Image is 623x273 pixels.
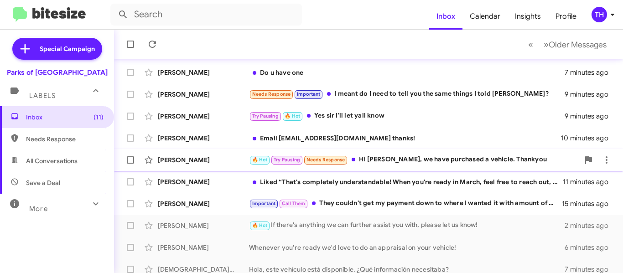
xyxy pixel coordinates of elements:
[252,91,291,97] span: Needs Response
[462,3,508,30] a: Calendar
[306,157,345,163] span: Needs Response
[565,221,616,230] div: 2 minutes ago
[249,177,563,186] div: Liked “That's completely understandable! When you're ready in March, feel free to reach out, and ...
[544,39,549,50] span: »
[563,177,616,186] div: 11 minutes ago
[12,38,102,60] a: Special Campaign
[29,92,56,100] span: Labels
[565,112,616,121] div: 9 minutes ago
[158,112,249,121] div: [PERSON_NAME]
[249,220,565,231] div: If there's anything we can further assist you with, please let us know!
[565,243,616,252] div: 6 minutes ago
[561,134,616,143] div: 10 minutes ago
[7,68,108,77] div: Parks of [GEOGRAPHIC_DATA]
[26,113,104,122] span: Inbox
[158,134,249,143] div: [PERSON_NAME]
[508,3,548,30] a: Insights
[549,40,607,50] span: Older Messages
[110,4,302,26] input: Search
[252,157,268,163] span: 🔥 Hot
[282,201,306,206] span: Call Them
[249,198,562,209] div: They couldn't get my payment down to where I wanted it with amount of months
[285,113,300,119] span: 🔥 Hot
[297,91,321,97] span: Important
[523,35,539,54] button: Previous
[158,199,249,208] div: [PERSON_NAME]
[249,68,565,77] div: Do u have one
[249,155,579,165] div: Hi [PERSON_NAME], we have purchased a vehicle. Thankyou
[158,90,249,99] div: [PERSON_NAME]
[548,3,584,30] a: Profile
[93,113,104,122] span: (11)
[249,111,565,121] div: Yes sir I'll let yall know
[528,39,533,50] span: «
[562,199,616,208] div: 15 minutes ago
[158,177,249,186] div: [PERSON_NAME]
[565,68,616,77] div: 7 minutes ago
[158,243,249,252] div: [PERSON_NAME]
[40,44,95,53] span: Special Campaign
[26,156,78,165] span: All Conversations
[26,178,60,187] span: Save a Deal
[584,7,613,22] button: TH
[538,35,612,54] button: Next
[249,243,565,252] div: Whenever you're ready we'd love to do an appraisal on your vehicle!
[158,68,249,77] div: [PERSON_NAME]
[249,89,565,99] div: I meant do I need to tell you the same things I told [PERSON_NAME]?
[252,201,276,206] span: Important
[252,113,279,119] span: Try Pausing
[592,7,607,22] div: TH
[523,35,612,54] nav: Page navigation example
[158,221,249,230] div: [PERSON_NAME]
[252,222,268,228] span: 🔥 Hot
[29,205,48,213] span: More
[429,3,462,30] a: Inbox
[158,155,249,165] div: [PERSON_NAME]
[26,134,104,144] span: Needs Response
[565,90,616,99] div: 9 minutes ago
[249,134,561,143] div: Email [EMAIL_ADDRESS][DOMAIN_NAME] thanks!
[274,157,300,163] span: Try Pausing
